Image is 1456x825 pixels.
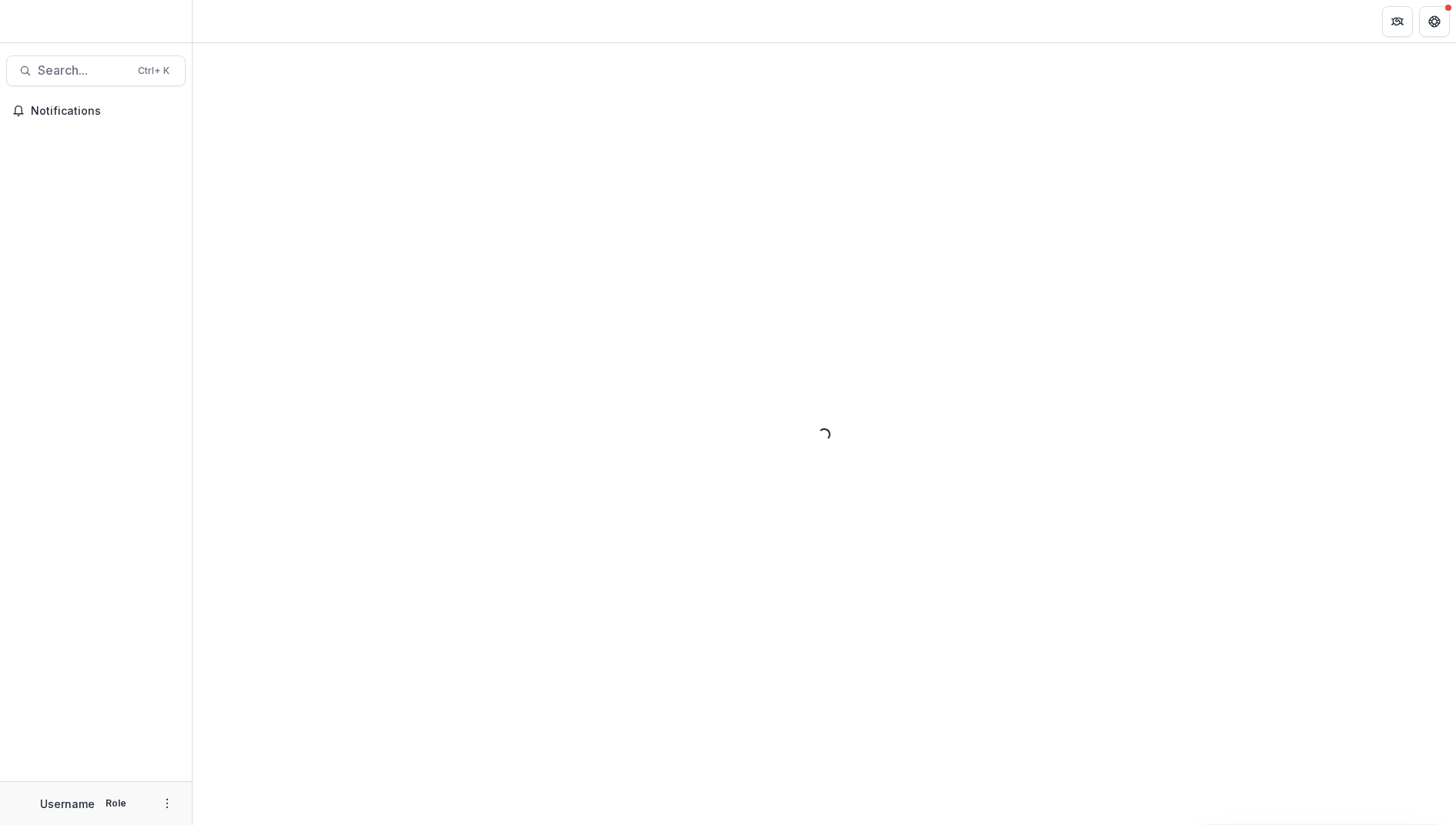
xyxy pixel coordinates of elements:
button: More [158,794,176,813]
button: Search... [6,55,186,86]
span: Search... [38,63,129,78]
button: Notifications [6,99,186,123]
button: Partners [1382,6,1413,37]
p: Role [101,796,131,810]
p: Username [40,796,95,812]
div: Ctrl + K [135,62,173,79]
span: Notifications [31,105,179,118]
button: Get Help [1419,6,1450,37]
